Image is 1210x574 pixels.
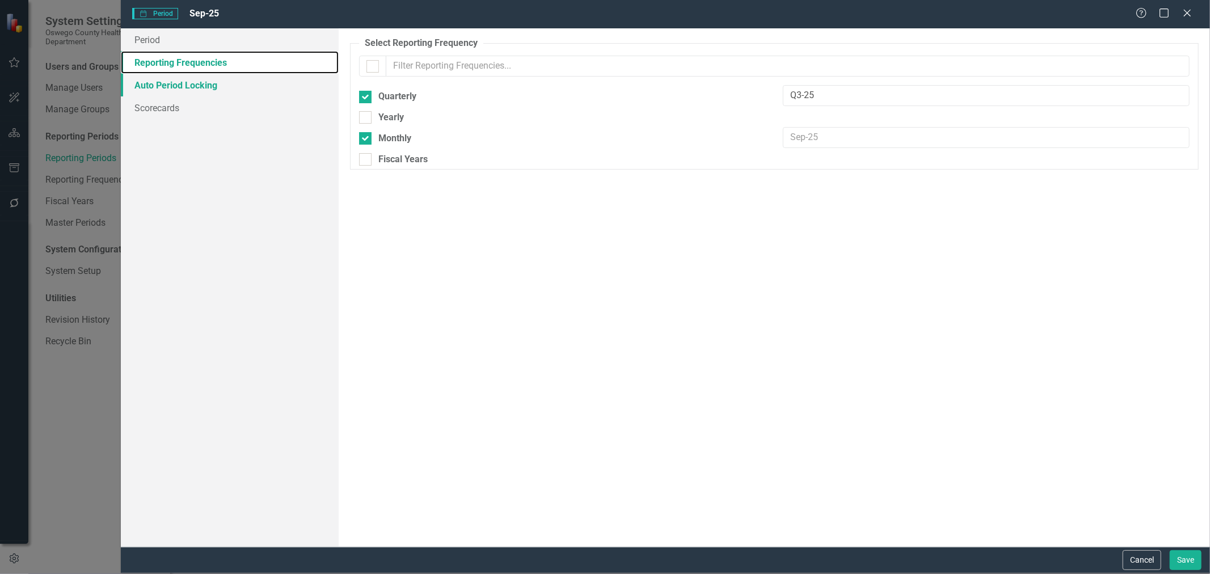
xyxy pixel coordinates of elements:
[1170,550,1201,570] button: Save
[386,56,1190,77] input: Filter Reporting Frequencies...
[189,8,219,19] span: Sep-25
[132,8,178,19] span: Period
[378,153,428,166] div: Fiscal Years
[378,111,404,124] div: Yearly
[359,37,483,50] legend: Select Reporting Frequency
[121,51,339,74] a: Reporting Frequencies
[783,127,1190,148] input: Sep-25
[121,28,339,51] a: Period
[121,74,339,96] a: Auto Period Locking
[378,132,411,145] div: Monthly
[783,85,1190,106] input: Sep-25
[1123,550,1161,570] button: Cancel
[121,96,339,119] a: Scorecards
[378,90,416,103] div: Quarterly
